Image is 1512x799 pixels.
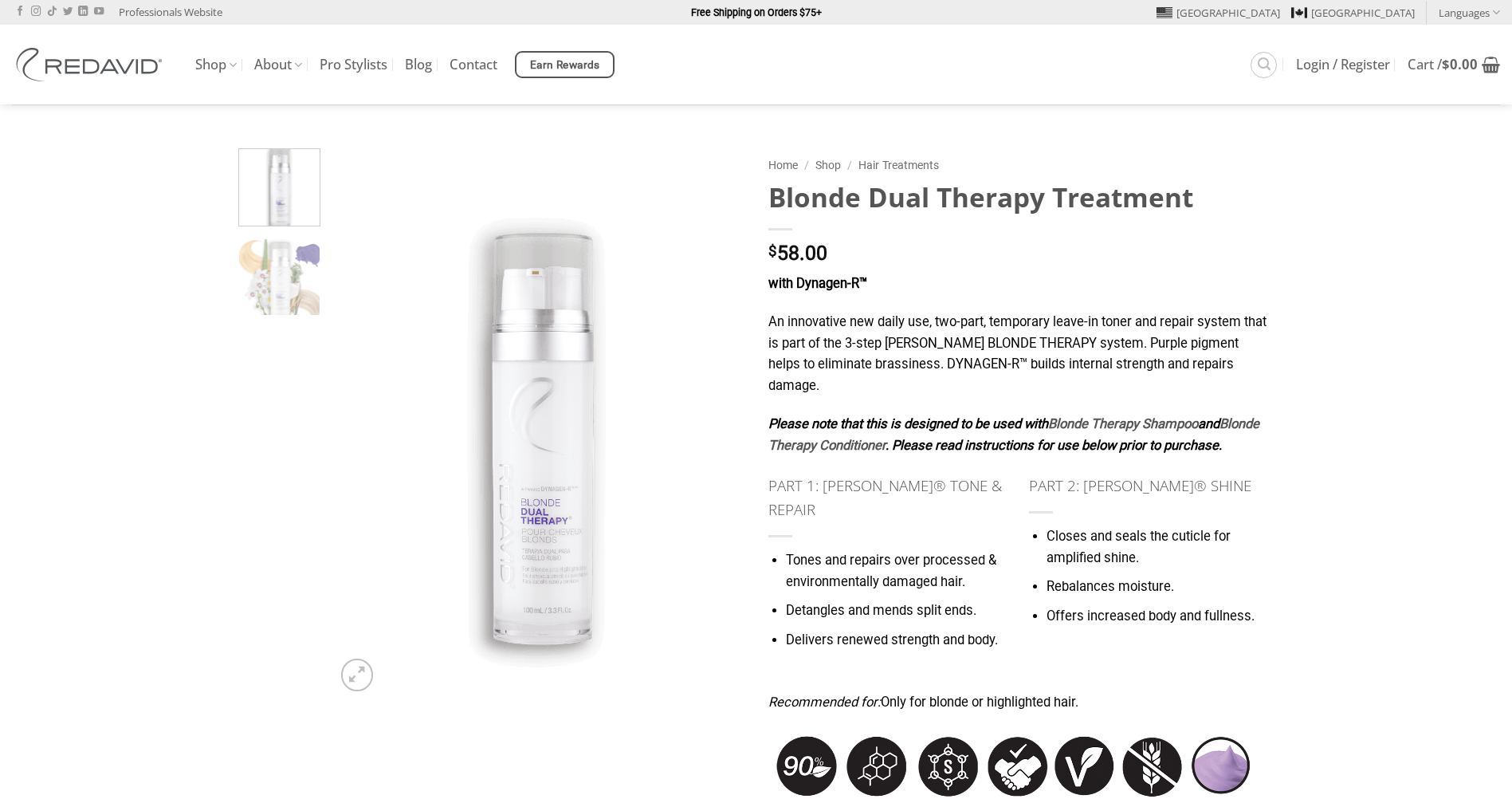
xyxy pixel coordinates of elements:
[768,692,1267,714] p: Only for blonde or highlighted hair.
[1029,474,1267,498] h4: PART 2: [PERSON_NAME]® SHINE
[1251,52,1277,78] a: Search
[768,156,1267,175] nav: Breadcrumb
[768,695,881,710] em: Recommended for:
[768,180,1267,215] h1: Blonde Dual Therapy Treatment
[239,145,320,226] img: REDAVID Blonde Dual Therapy for Blonde and Highlighted Hair
[768,159,798,171] a: Home
[1296,58,1390,71] span: Login / Register
[12,48,171,81] img: REDAVID Salon Products | United States
[858,159,939,171] a: Hair Treatments
[1442,55,1450,73] span: $
[254,49,302,81] a: About
[1047,577,1267,599] li: Rebalances moisture.
[1408,58,1478,71] span: Cart /
[768,312,1267,397] p: An innovative new daily use, two-part, temporary leave-in toner and repair system that is part of...
[63,6,73,18] a: Follow on Twitter
[15,6,25,18] a: Follow on Facebook
[78,6,88,18] a: Follow on LinkedIn
[47,6,57,18] a: Follow on TikTok
[768,474,1006,522] h4: PART 1: [PERSON_NAME]® TONE & REPAIR
[450,50,497,79] a: Contact
[768,416,1259,453] a: Blonde Therapy Conditioner
[515,51,615,78] a: Earn Rewards
[239,239,320,320] img: REDAVID Blonde Dual Therapy for Blonde and Highlighted Hair
[94,6,104,18] a: Follow on YouTube
[768,276,867,291] strong: with Dynagen-R™
[320,50,387,79] a: Pro Stylists
[530,57,600,74] span: Earn Rewards
[1047,526,1267,569] li: Closes and seals the cuticle for amplified shine.
[1296,50,1390,79] a: Login / Register
[815,159,841,171] a: Shop
[804,159,809,171] span: /
[1291,1,1415,25] a: [GEOGRAPHIC_DATA]
[1047,606,1267,628] li: Offers increased body and fullness.
[1408,47,1500,82] a: View cart
[768,416,1259,453] strong: Please note that this is designed to be used with and . Please read instructions for use below pr...
[341,659,373,691] a: Zoom
[195,49,237,81] a: Shop
[768,244,777,259] span: $
[847,159,852,171] span: /
[31,6,41,18] a: Follow on Instagram
[1442,55,1478,73] bdi: 0.00
[768,242,827,265] bdi: 58.00
[785,601,1005,623] li: Detangles and mends split ends.
[1048,416,1198,431] a: Blonde Therapy Shampoo
[405,50,432,79] a: Blog
[691,6,822,18] strong: Free Shipping on Orders $75+
[332,148,744,699] img: REDAVID Blonde Dual Therapy for Blonde and Highlighted Hair
[785,550,1005,592] li: Tones and repairs over processed & environmentally damaged hair.
[785,630,1005,651] li: Delivers renewed strength and body.
[1439,1,1500,24] a: Languages
[1157,1,1280,25] a: [GEOGRAPHIC_DATA]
